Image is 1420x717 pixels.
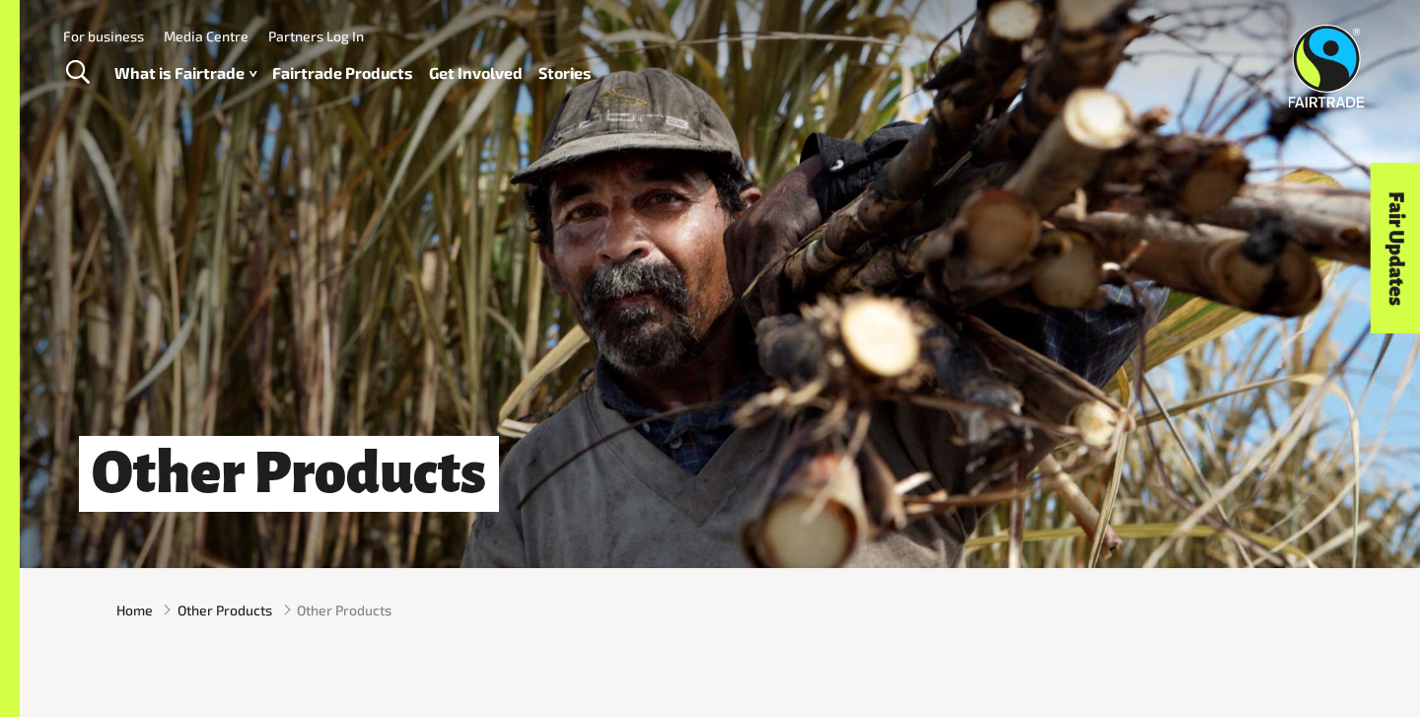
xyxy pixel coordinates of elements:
a: Toggle Search [53,48,102,98]
a: Get Involved [429,59,523,88]
a: For business [63,28,144,44]
img: Fairtrade Australia New Zealand logo [1289,25,1365,108]
a: Partners Log In [268,28,364,44]
a: Home [116,600,153,620]
a: Media Centre [164,28,248,44]
a: Stories [538,59,592,88]
a: Other Products [177,600,272,620]
h1: Other Products [79,436,499,512]
a: Fairtrade Products [272,59,413,88]
span: Other Products [297,600,391,620]
a: What is Fairtrade [114,59,256,88]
